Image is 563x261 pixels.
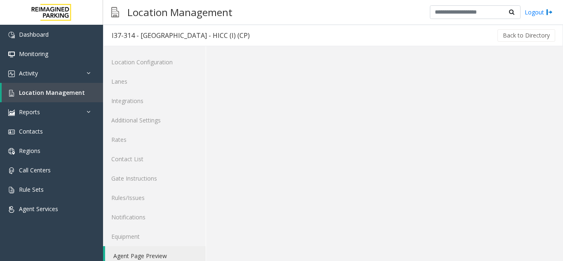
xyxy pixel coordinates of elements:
[19,186,44,193] span: Rule Sets
[19,205,58,213] span: Agent Services
[19,147,40,155] span: Regions
[19,127,43,135] span: Contacts
[8,187,15,193] img: 'icon'
[103,188,206,207] a: Rules/Issues
[103,130,206,149] a: Rates
[123,2,237,22] h3: Location Management
[8,148,15,155] img: 'icon'
[103,227,206,246] a: Equipment
[546,8,553,16] img: logout
[525,8,553,16] a: Logout
[2,83,103,102] a: Location Management
[497,29,555,42] button: Back to Directory
[103,72,206,91] a: Lanes
[112,30,250,41] div: I37-314 - [GEOGRAPHIC_DATA] - HICC (I) (CP)
[103,149,206,169] a: Contact List
[19,89,85,96] span: Location Management
[8,71,15,77] img: 'icon'
[8,167,15,174] img: 'icon'
[8,206,15,213] img: 'icon'
[8,90,15,96] img: 'icon'
[111,2,119,22] img: pageIcon
[8,109,15,116] img: 'icon'
[8,32,15,38] img: 'icon'
[19,166,51,174] span: Call Centers
[19,31,49,38] span: Dashboard
[19,69,38,77] span: Activity
[19,50,48,58] span: Monitoring
[8,129,15,135] img: 'icon'
[19,108,40,116] span: Reports
[8,51,15,58] img: 'icon'
[103,52,206,72] a: Location Configuration
[103,111,206,130] a: Additional Settings
[103,169,206,188] a: Gate Instructions
[103,207,206,227] a: Notifications
[103,91,206,111] a: Integrations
